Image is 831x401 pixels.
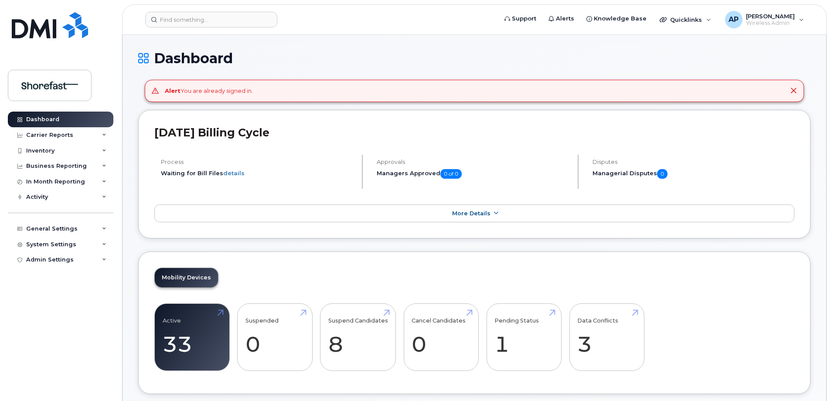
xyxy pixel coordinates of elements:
a: Active 33 [163,309,221,366]
strong: Alert [165,87,181,94]
h4: Approvals [377,159,570,165]
a: Cancel Candidates 0 [412,309,470,366]
h2: [DATE] Billing Cycle [154,126,794,139]
h1: Dashboard [138,51,811,66]
span: 0 of 0 [440,169,462,179]
a: Suspend Candidates 8 [328,309,388,366]
a: Mobility Devices [155,268,218,287]
h4: Process [161,159,354,165]
h5: Managerial Disputes [593,169,794,179]
div: You are already signed in. [165,87,253,95]
a: Suspended 0 [245,309,304,366]
a: Data Conflicts 3 [577,309,636,366]
h5: Managers Approved [377,169,570,179]
li: Waiting for Bill Files [161,169,354,177]
h4: Disputes [593,159,794,165]
a: Pending Status 1 [494,309,553,366]
span: More Details [452,210,490,217]
a: details [223,170,245,177]
span: 0 [657,169,668,179]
